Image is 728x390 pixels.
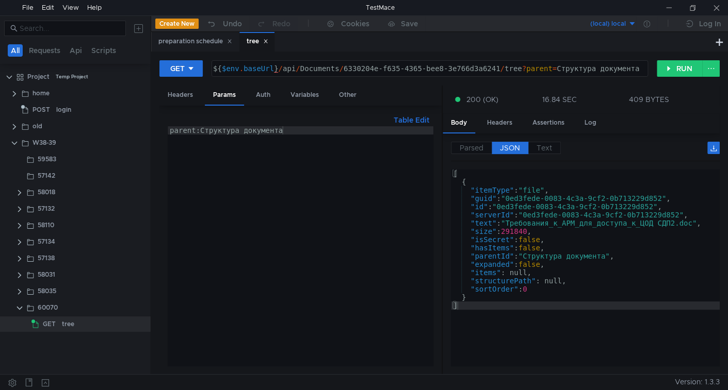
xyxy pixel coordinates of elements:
[341,18,369,30] div: Cookies
[564,15,636,32] button: (local) local
[443,113,475,133] div: Body
[248,86,279,105] div: Auth
[460,143,483,152] span: Parsed
[38,201,55,216] div: 57132
[331,86,365,105] div: Other
[38,267,55,282] div: 58031
[43,316,56,332] span: GET
[479,113,521,132] div: Headers
[27,69,50,84] div: Project
[524,113,573,132] div: Assertions
[699,18,721,30] div: Log In
[67,44,85,57] button: Api
[537,143,552,152] span: Text
[38,300,58,315] div: 60070
[38,168,55,183] div: 57142
[33,102,50,117] span: POST
[158,36,232,47] div: preparation schedule
[170,63,185,74] div: GET
[38,283,56,299] div: 58035
[38,217,54,233] div: 58110
[155,19,199,29] button: Create New
[629,95,669,104] div: 409 BYTES
[38,151,56,167] div: 59583
[62,316,74,332] div: tree
[33,135,56,150] div: W38-39
[272,18,290,30] div: Redo
[88,44,119,57] button: Scripts
[657,60,703,77] button: RUN
[56,102,71,117] div: login
[675,375,720,389] span: Version: 1.3.3
[590,19,626,29] div: (local) local
[38,234,55,249] div: 57134
[249,16,298,31] button: Redo
[247,36,268,47] div: tree
[390,114,433,126] button: Table Edit
[466,94,498,105] span: 200 (OK)
[199,16,249,31] button: Undo
[401,20,418,27] div: Save
[576,113,605,132] div: Log
[223,18,242,30] div: Undo
[205,86,244,106] div: Params
[159,60,203,77] button: GET
[38,250,55,266] div: 57138
[56,69,88,84] div: Temp Project
[542,95,576,104] div: 16.84 SEC
[26,44,63,57] button: Requests
[20,23,120,34] input: Search...
[282,86,327,105] div: Variables
[33,118,42,134] div: old
[38,184,55,200] div: 58018
[500,143,520,152] span: JSON
[33,86,50,101] div: home
[8,44,23,57] button: All
[159,86,201,105] div: Headers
